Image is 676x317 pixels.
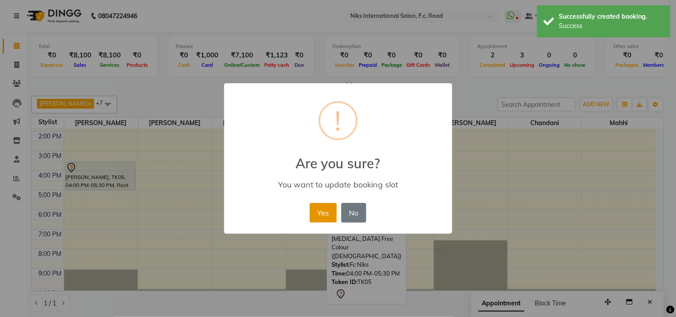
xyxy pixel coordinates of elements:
h2: Are you sure? [224,145,452,171]
div: ! [335,103,341,138]
div: Success [559,21,664,31]
button: Yes [310,203,337,223]
div: You want to update booking slot [237,179,439,190]
div: Successfully created booking. [559,12,664,21]
button: No [341,203,366,223]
